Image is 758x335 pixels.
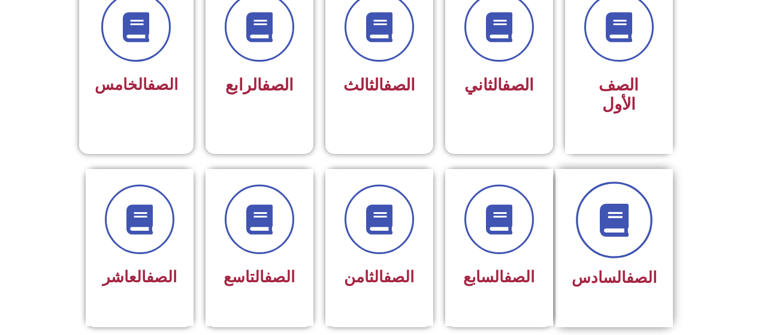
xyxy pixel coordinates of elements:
[383,76,415,95] a: الصف
[463,268,534,286] span: السابع
[224,268,295,286] span: التاسع
[599,76,639,114] span: الصف الأول
[383,268,414,286] a: الصف
[146,268,177,286] a: الصف
[343,76,415,95] span: الثالث
[264,268,295,286] a: الصف
[502,76,534,95] a: الصف
[102,268,177,286] span: العاشر
[262,76,294,95] a: الصف
[344,268,414,286] span: الثامن
[464,76,534,95] span: الثاني
[95,76,178,93] span: الخامس
[225,76,294,95] span: الرابع
[572,268,657,286] span: السادس
[147,76,178,93] a: الصف
[626,268,657,286] a: الصف
[504,268,534,286] a: الصف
